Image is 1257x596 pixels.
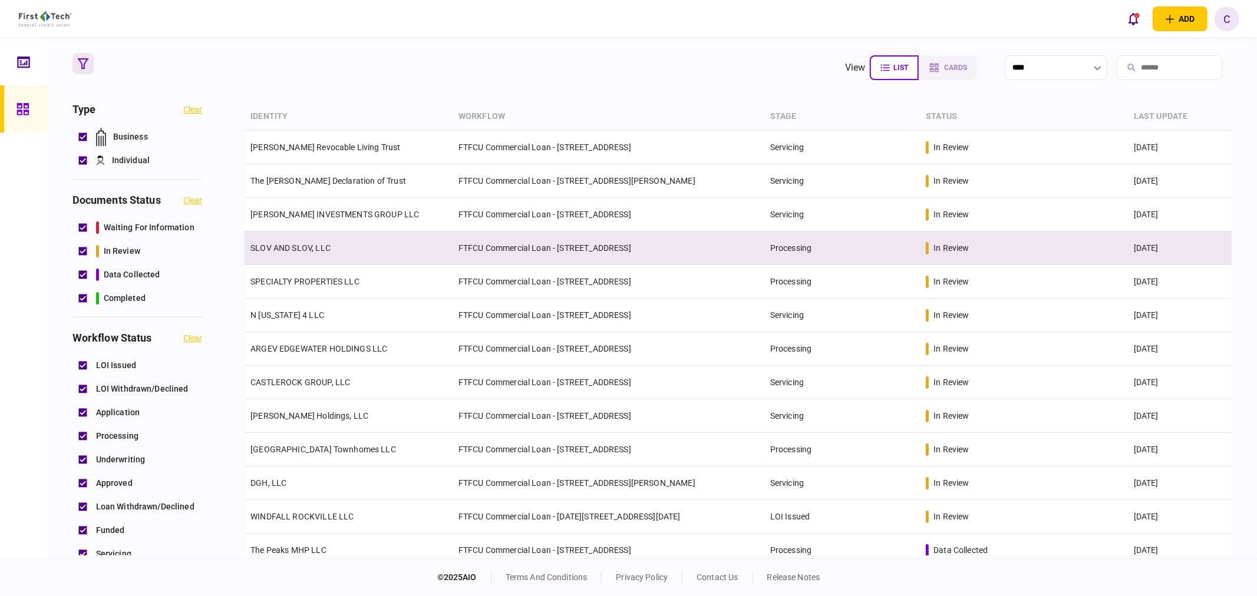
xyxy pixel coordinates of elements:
span: Funded [96,524,125,537]
td: [DATE] [1128,366,1232,399]
div: in review [933,276,969,287]
button: clear [183,105,202,114]
a: The [PERSON_NAME] Declaration of Trust [250,176,406,186]
th: identity [245,103,453,131]
a: DGH, LLC [250,478,286,488]
td: FTFCU Commercial Loan - [STREET_ADDRESS][PERSON_NAME] [453,164,764,198]
div: in review [933,343,969,355]
th: workflow [453,103,764,131]
a: The Peaks MHP LLC [250,545,326,555]
td: FTFCU Commercial Loan - [STREET_ADDRESS] [453,366,764,399]
span: LOI Issued [96,359,136,372]
div: in review [933,141,969,153]
td: Processing [764,332,920,366]
td: [DATE] [1128,164,1232,198]
td: Servicing [764,131,920,164]
div: © 2025 AIO [437,571,491,584]
span: LOI Withdrawn/Declined [96,383,189,395]
td: FTFCU Commercial Loan - [STREET_ADDRESS] [453,198,764,231]
td: FTFCU Commercial Loan - [STREET_ADDRESS] [453,131,764,164]
td: FTFCU Commercial Loan - [DATE][STREET_ADDRESS][DATE] [453,500,764,534]
button: clear [183,333,202,343]
div: data collected [933,544,988,556]
td: Processing [764,433,920,466]
a: SPECIALTY PROPERTIES LLC [250,277,359,286]
td: [DATE] [1128,131,1232,164]
td: FTFCU Commercial Loan - [STREET_ADDRESS][PERSON_NAME] [453,466,764,500]
span: Loan Withdrawn/Declined [96,501,194,513]
a: [PERSON_NAME] Holdings, LLC [250,411,368,420]
td: [DATE] [1128,198,1232,231]
td: Servicing [764,399,920,433]
h3: documents status [72,195,161,206]
span: Underwriting [96,453,146,466]
div: in review [933,443,969,455]
div: in review [933,511,969,522]
span: Individual [112,154,150,167]
button: cards [919,55,976,80]
td: Processing [764,265,920,299]
a: CASTLEROCK GROUP, LLC [250,378,350,387]
button: list [870,55,919,80]
td: [DATE] [1128,466,1232,500]
span: Approved [96,477,133,489]
button: open notifications list [1121,6,1146,31]
td: FTFCU Commercial Loan - [STREET_ADDRESS] [453,265,764,299]
td: [DATE] [1128,433,1232,466]
span: Application [96,406,140,419]
td: [DATE] [1128,500,1232,534]
td: Processing [764,231,920,265]
td: FTFCU Commercial Loan - [STREET_ADDRESS] [453,433,764,466]
td: FTFCU Commercial Loan - [STREET_ADDRESS] [453,399,764,433]
td: [DATE] [1128,332,1232,366]
td: Servicing [764,366,920,399]
td: LOI Issued [764,500,920,534]
div: in review [933,376,969,388]
td: Servicing [764,299,920,332]
a: N [US_STATE] 4 LLC [250,310,324,320]
th: status [920,103,1128,131]
span: in review [104,245,140,257]
div: in review [933,208,969,220]
td: [DATE] [1128,299,1232,332]
td: Servicing [764,466,920,500]
a: [GEOGRAPHIC_DATA] Townhomes LLC [250,445,396,454]
th: last update [1128,103,1232,131]
div: in review [933,175,969,187]
span: list [893,64,908,72]
a: SLOV AND SLOV, LLC [250,243,331,253]
td: Servicing [764,164,920,198]
td: [DATE] [1128,399,1232,433]
h3: Type [72,104,96,115]
td: [DATE] [1128,534,1232,567]
span: cards [944,64,967,72]
td: Servicing [764,198,920,231]
span: Servicing [96,548,131,560]
div: view [845,61,866,75]
a: [PERSON_NAME] Revocable Living Trust [250,143,400,152]
a: WINDFALL ROCKVILLE LLC [250,512,354,521]
td: FTFCU Commercial Loan - [STREET_ADDRESS] [453,534,764,567]
div: in review [933,242,969,254]
a: contact us [697,572,738,582]
td: FTFCU Commercial Loan - [STREET_ADDRESS] [453,299,764,332]
td: [DATE] [1128,231,1232,265]
span: Business [113,131,148,143]
span: data collected [104,269,160,281]
a: [PERSON_NAME] INVESTMENTS GROUP LLC [250,210,419,219]
a: privacy policy [616,572,668,582]
button: open adding identity options [1153,6,1207,31]
h3: workflow status [72,333,152,343]
td: [DATE] [1128,265,1232,299]
span: completed [104,292,146,304]
td: Processing [764,534,920,567]
div: in review [933,410,969,422]
span: Processing [96,430,138,442]
span: waiting for information [104,221,194,234]
th: stage [764,103,920,131]
td: FTFCU Commercial Loan - [STREET_ADDRESS] [453,231,764,265]
button: C [1215,6,1239,31]
a: terms and conditions [506,572,588,582]
img: client company logo [19,11,71,27]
